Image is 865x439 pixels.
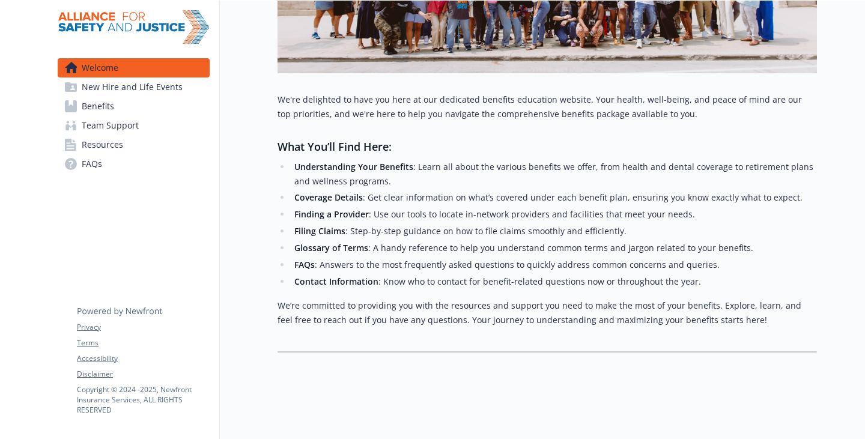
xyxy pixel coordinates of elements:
a: Welcome [58,58,210,77]
p: We’re committed to providing you with the resources and support you need to make the most of your... [278,298,817,327]
li: : Get clear information on what’s covered under each benefit plan, ensuring you know exactly what... [291,190,817,205]
h3: What You’ll Find Here: [278,138,817,155]
li: : Use our tools to locate in-network providers and facilities that meet your needs. [291,207,817,222]
a: New Hire and Life Events [58,77,210,97]
p: Copyright © 2024 - 2025 , Newfront Insurance Services, ALL RIGHTS RESERVED [77,384,209,415]
li: : Know who to contact for benefit-related questions now or throughout the year. [291,274,817,289]
strong: Glossary of Terms [294,242,368,253]
strong: FAQs [294,259,315,270]
a: Terms [77,338,209,348]
span: Team Support [82,116,139,135]
span: Welcome [82,58,118,77]
strong: Contact Information [294,276,378,287]
strong: Understanding Your Benefits [294,161,413,172]
strong: Coverage Details [294,192,363,203]
strong: Finding a Provider [294,208,369,220]
a: Resources [58,135,210,154]
a: Privacy [77,322,209,333]
span: New Hire and Life Events [82,77,183,97]
a: Accessibility [77,353,209,364]
a: Disclaimer [77,369,209,380]
a: Team Support [58,116,210,135]
strong: Filing Claims [294,225,345,237]
span: FAQs [82,154,102,174]
li: : Step-by-step guidance on how to file claims smoothly and efficiently. [291,224,817,238]
span: Resources [82,135,123,154]
span: Benefits [82,97,114,116]
a: Benefits [58,97,210,116]
li: : Learn all about the various benefits we offer, from health and dental coverage to retirement pl... [291,160,817,189]
li: : Answers to the most frequently asked questions to quickly address common concerns and queries. [291,258,817,272]
a: FAQs [58,154,210,174]
li: : A handy reference to help you understand common terms and jargon related to your benefits. [291,241,817,255]
p: We're delighted to have you here at our dedicated benefits education website. Your health, well-b... [278,92,817,121]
